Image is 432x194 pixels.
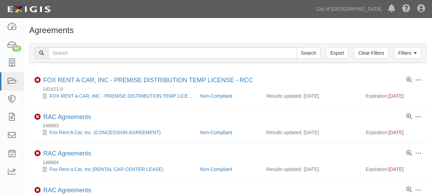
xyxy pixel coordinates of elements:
input: Search [48,47,297,59]
a: Fox Rent a Car, Inc (RENTAL CAR CENTER LEASE) [49,166,163,172]
input: Search [297,47,321,59]
div: Results updated: [DATE] [266,166,355,173]
div: Fox Rent a Car, Inc (RENTAL CAR CENTER LEASE) [34,166,195,173]
a: RAC Agreements [43,150,91,157]
div: 142421-0 [34,86,427,93]
div: RAC Agreements [43,114,91,121]
a: Non-Compliant [200,166,232,172]
div: Expiration: [366,129,422,136]
img: logo-5460c22ac91f19d4615b14bd174203de0afe785f0fc80cf4dbbc73dc1793850b.png [5,3,53,15]
a: View results summary [406,187,412,193]
span: [DATE] [388,93,403,99]
span: [DATE] [388,166,403,172]
a: FOX RENT A CAR, INC - PREMISE DISTRIBUTION TEMP LICENSE - RCC [43,77,253,84]
span: [DATE] [388,130,403,135]
div: Fox Rent A Car, Inc. (CONCESSION AGREEMENT) [34,129,195,136]
a: RAC Agreements [43,187,91,194]
i: Non-Compliant [34,77,41,83]
a: Filters [394,47,421,59]
a: View results summary [406,150,412,157]
i: Non-Compliant [34,187,41,193]
h1: Agreements [29,26,427,35]
a: City of [GEOGRAPHIC_DATA] [313,2,385,16]
i: Help Center - Complianz [402,5,410,13]
a: View results summary [406,114,412,120]
a: Clear Filters [354,47,388,59]
a: RAC Agreements [43,114,91,120]
div: Results updated: [DATE] [266,93,355,99]
div: 146863 [34,122,427,129]
div: 60 [12,45,21,52]
a: Non-Compliant [200,130,232,135]
i: Non-Compliant [34,114,41,120]
div: Expiration: [366,93,422,99]
div: FOX RENT A CAR, INC - PREMISE DISTRIBUTION TEMP LICENSE - RCC [43,77,253,84]
div: 146864 [34,159,427,166]
div: Results updated: [DATE] [266,129,355,136]
a: FOX RENT A CAR, INC - PREMISE DISTRIBUTION TEMP LICENSE - RCC [49,93,213,99]
a: Fox Rent A Car, Inc. (CONCESSION AGREEMENT) [49,130,161,135]
a: Export [326,47,348,59]
a: View results summary [406,77,412,83]
a: Non-Compliant [200,93,232,99]
i: Non-Compliant [34,150,41,157]
div: Expiration: [366,166,422,173]
div: FOX RENT A CAR, INC - PREMISE DISTRIBUTION TEMP LICENSE - RCC [34,93,195,99]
